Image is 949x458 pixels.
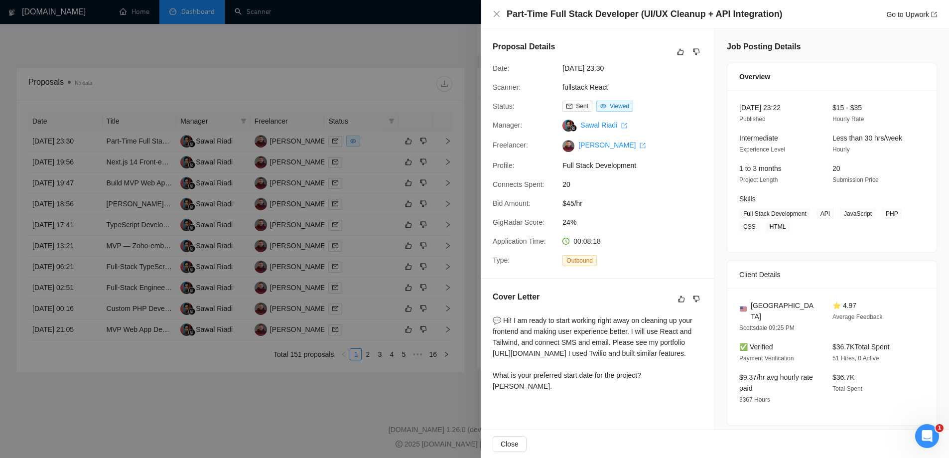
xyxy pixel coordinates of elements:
[832,164,840,172] span: 20
[610,103,629,110] span: Viewed
[739,195,756,203] span: Skills
[816,208,834,219] span: API
[562,198,712,209] span: $45/hr
[493,218,544,226] span: GigRadar Score:
[493,199,531,207] span: Bid Amount:
[507,8,783,20] h4: Part-Time Full Stack Developer (UI/UX Cleanup + API Integration)
[690,46,702,58] button: dislike
[566,103,572,109] span: mail
[739,343,773,351] span: ✅ Verified
[832,176,879,183] span: Submission Price
[832,373,854,381] span: $36.7K
[493,41,555,53] h5: Proposal Details
[739,104,781,112] span: [DATE] 23:22
[676,293,687,305] button: like
[739,164,782,172] span: 1 to 3 months
[562,140,574,152] img: c1Solt7VbwHmdfN9daG-llb3HtbK8lHyvFES2IJpurApVoU8T7FGrScjE2ec-Wjl2v
[832,355,879,362] span: 51 Hires, 0 Active
[675,46,686,58] button: like
[739,176,778,183] span: Project Length
[832,385,862,392] span: Total Spent
[493,161,515,169] span: Profile:
[832,343,889,351] span: $36.7K Total Spent
[576,103,588,110] span: Sent
[751,300,816,322] span: [GEOGRAPHIC_DATA]
[690,293,702,305] button: dislike
[832,313,883,320] span: Average Feedback
[562,160,712,171] span: Full Stack Development
[840,208,876,219] span: JavaScript
[678,295,685,303] span: like
[727,41,801,53] h5: Job Posting Details
[493,291,540,303] h5: Cover Letter
[562,255,597,266] span: Outbound
[493,10,501,18] span: close
[931,11,937,17] span: export
[600,103,606,109] span: eye
[562,63,712,74] span: [DATE] 23:30
[570,125,577,132] img: gigradar-bm.png
[493,83,521,91] span: Scanner:
[739,355,794,362] span: Payment Verification
[740,305,747,312] img: 🇺🇸
[677,48,684,56] span: like
[766,221,790,232] span: HTML
[739,208,811,219] span: Full Stack Development
[832,146,850,153] span: Hourly
[493,180,544,188] span: Connects Spent:
[739,146,785,153] span: Experience Level
[493,10,501,18] button: Close
[562,217,712,228] span: 24%
[562,179,712,190] span: 20
[739,373,813,392] span: $9.37/hr avg hourly rate paid
[693,48,700,56] span: dislike
[739,396,770,403] span: 3367 Hours
[739,134,778,142] span: Intermediate
[501,439,519,450] span: Close
[739,261,925,288] div: Client Details
[578,141,646,149] a: [PERSON_NAME] export
[493,121,522,129] span: Manager:
[562,238,569,245] span: clock-circle
[493,237,546,245] span: Application Time:
[562,83,608,91] a: fullstack React
[739,324,795,331] span: Scottsdale 09:25 PM
[739,71,770,82] span: Overview
[573,237,601,245] span: 00:08:18
[832,134,902,142] span: Less than 30 hrs/week
[493,436,527,452] button: Close
[886,10,937,18] a: Go to Upworkexport
[493,102,515,110] span: Status:
[832,104,862,112] span: $15 - $35
[493,315,702,392] div: 💬 Hi! I am ready to start working right away on cleaning up your frontend and making user experie...
[580,121,627,129] a: Sawal Riadi export
[832,302,856,309] span: ⭐ 4.97
[882,208,902,219] span: PHP
[493,64,509,72] span: Date:
[739,221,760,232] span: CSS
[936,424,944,432] span: 1
[621,123,627,129] span: export
[493,256,510,264] span: Type:
[832,116,864,123] span: Hourly Rate
[493,141,528,149] span: Freelancer:
[693,295,700,303] span: dislike
[915,424,939,448] iframe: Intercom live chat
[739,116,766,123] span: Published
[640,143,646,149] span: export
